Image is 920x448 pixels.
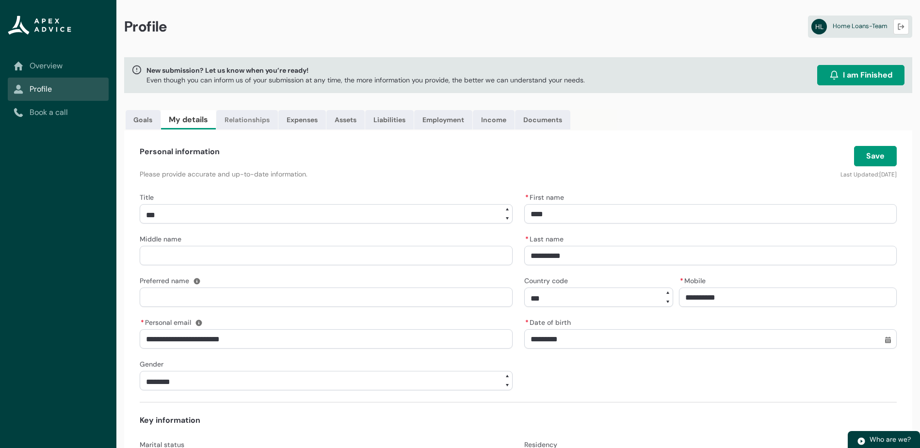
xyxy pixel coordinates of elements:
[515,110,570,129] a: Documents
[140,146,220,158] h4: Personal information
[893,19,909,34] button: Logout
[140,232,185,244] label: Middle name
[216,110,278,129] a: Relationships
[808,16,912,38] a: HLHome Loans-Team
[525,318,529,327] abbr: required
[524,191,568,202] label: First name
[679,274,710,286] label: Mobile
[680,276,683,285] abbr: required
[833,22,888,30] span: Home Loans-Team
[14,83,103,95] a: Profile
[8,54,109,124] nav: Sub page
[140,274,193,286] label: Preferred name
[854,146,897,166] button: Save
[8,16,71,35] img: Apex Advice Group
[140,169,641,179] p: Please provide accurate and up-to-date information.
[146,75,585,85] p: Even though you can inform us of your submission at any time, the more information you provide, t...
[161,110,216,129] a: My details
[146,65,585,75] span: New submission? Let us know when you’re ready!
[126,110,161,129] a: Goals
[829,70,839,80] img: alarm.svg
[326,110,365,129] a: Assets
[524,232,567,244] label: Last name
[524,316,575,327] label: Date of birth
[140,415,897,426] h4: Key information
[14,60,103,72] a: Overview
[811,19,827,34] abbr: HL
[140,316,195,327] label: Personal email
[857,437,866,446] img: play.svg
[879,171,897,178] lightning-formatted-date-time: [DATE]
[870,435,911,444] span: Who are we?
[525,235,529,243] abbr: required
[14,107,103,118] a: Book a call
[141,318,144,327] abbr: required
[278,110,326,129] a: Expenses
[124,17,167,36] span: Profile
[473,110,515,129] a: Income
[524,276,568,285] span: Country code
[817,65,904,85] button: I am Finished
[140,193,154,202] span: Title
[840,171,879,178] lightning-formatted-text: Last Updated:
[365,110,414,129] a: Liabilities
[140,360,163,368] span: Gender
[843,69,892,81] span: I am Finished
[525,193,529,202] abbr: required
[414,110,472,129] a: Employment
